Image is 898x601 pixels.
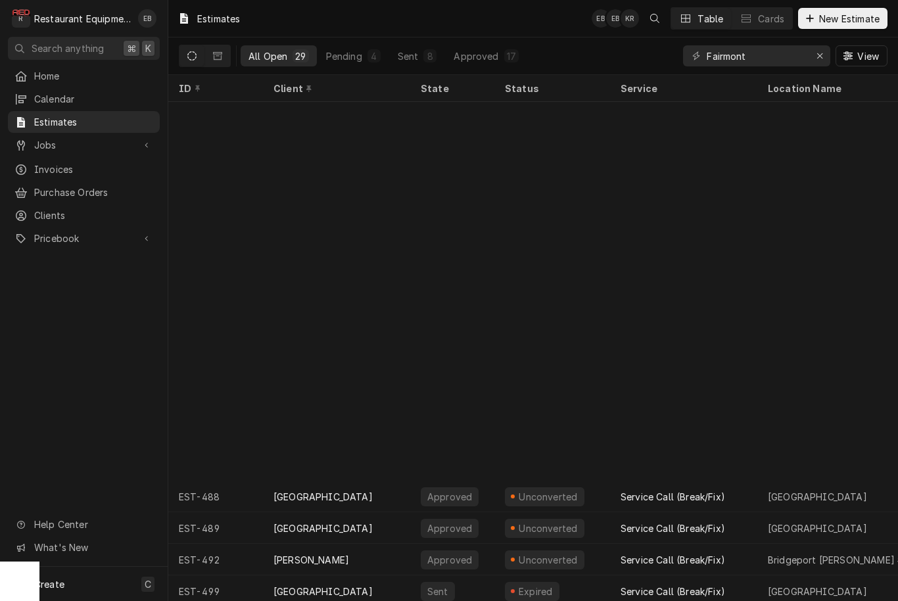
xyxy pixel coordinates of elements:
div: Client [273,82,397,95]
div: Approved [426,521,473,535]
div: Restaurant Equipment Diagnostics [34,12,131,26]
div: Approved [426,553,473,567]
div: Emily Bird's Avatar [592,9,610,28]
div: Table [697,12,723,26]
div: Approved [426,490,473,504]
div: Approved [454,49,498,63]
div: EB [606,9,625,28]
span: New Estimate [816,12,882,26]
button: View [836,45,887,66]
div: 4 [370,49,378,63]
a: Go to What's New [8,537,160,558]
div: 29 [295,49,306,63]
div: Pending [326,49,362,63]
a: Go to Pricebook [8,228,160,249]
div: Service Call (Break/Fix) [621,553,725,567]
span: Jobs [34,138,133,152]
div: [GEOGRAPHIC_DATA] [768,521,867,535]
span: What's New [34,541,152,554]
div: Service [621,82,744,95]
a: Purchase Orders [8,181,160,203]
div: All Open [248,49,287,63]
div: [GEOGRAPHIC_DATA] [768,490,867,504]
div: [GEOGRAPHIC_DATA] [768,585,867,598]
span: K [145,41,151,55]
div: State [421,82,484,95]
div: Restaurant Equipment Diagnostics's Avatar [12,9,30,28]
a: Go to Help Center [8,514,160,535]
div: KR [621,9,639,28]
div: Emily Bird's Avatar [606,9,625,28]
div: EST-489 [168,512,263,544]
div: EST-488 [168,481,263,512]
div: EB [138,9,156,28]
a: Invoices [8,158,160,180]
span: C [145,577,151,591]
div: EST-492 [168,544,263,575]
div: [GEOGRAPHIC_DATA] [273,521,373,535]
span: Create [34,579,64,590]
div: [GEOGRAPHIC_DATA] [273,585,373,598]
div: Sent [426,585,450,598]
a: Go to Jobs [8,134,160,156]
a: Home [8,65,160,87]
div: ID [179,82,250,95]
button: Search anything⌘K [8,37,160,60]
input: Keyword search [707,45,805,66]
div: [GEOGRAPHIC_DATA] [273,490,373,504]
div: 17 [507,49,516,63]
span: Estimates [34,115,153,129]
button: Open search [644,8,665,29]
div: [PERSON_NAME] [273,553,349,567]
div: Unconverted [517,521,579,535]
div: Cards [758,12,784,26]
div: Emily Bird's Avatar [138,9,156,28]
span: Invoices [34,162,153,176]
div: Expired [517,585,554,598]
span: Clients [34,208,153,222]
button: Erase input [809,45,830,66]
div: Kelli Robinette's Avatar [621,9,639,28]
span: Search anything [32,41,104,55]
div: R [12,9,30,28]
span: Home [34,69,153,83]
button: New Estimate [798,8,887,29]
div: Service Call (Break/Fix) [621,521,725,535]
span: Pricebook [34,231,133,245]
div: Service Call (Break/Fix) [621,585,725,598]
div: Unconverted [517,490,579,504]
a: Calendar [8,88,160,110]
div: 8 [426,49,434,63]
span: Purchase Orders [34,185,153,199]
a: Clients [8,204,160,226]
div: EB [592,9,610,28]
div: Unconverted [517,553,579,567]
a: Estimates [8,111,160,133]
span: Calendar [34,92,153,106]
span: View [855,49,882,63]
div: Sent [398,49,419,63]
div: Status [505,82,597,95]
div: Service Call (Break/Fix) [621,490,725,504]
span: ⌘ [127,41,136,55]
span: Help Center [34,517,152,531]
